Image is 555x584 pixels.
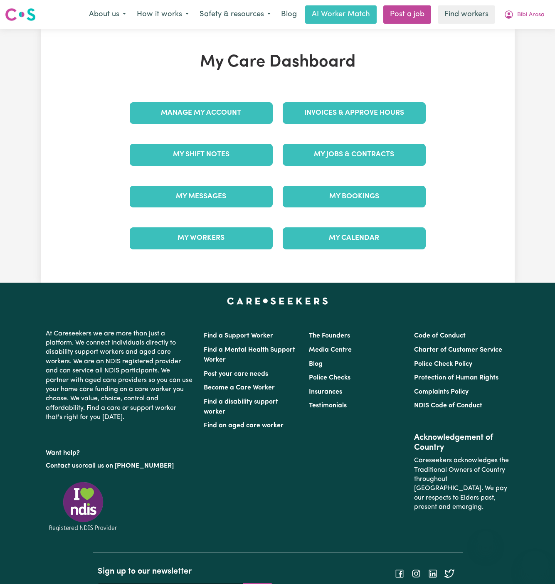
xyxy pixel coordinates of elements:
[194,6,276,23] button: Safety & resources
[283,102,426,124] a: Invoices & Approve Hours
[438,5,495,24] a: Find workers
[283,186,426,207] a: My Bookings
[125,52,431,72] h1: My Care Dashboard
[428,570,438,577] a: Follow Careseekers on LinkedIn
[309,389,342,395] a: Insurances
[414,433,509,453] h2: Acknowledgement of Country
[309,402,347,409] a: Testimonials
[309,347,352,353] a: Media Centre
[477,531,494,547] iframe: Close message
[395,570,405,577] a: Follow Careseekers on Facebook
[46,463,79,469] a: Contact us
[5,5,36,24] a: Careseekers logo
[414,347,502,353] a: Charter of Customer Service
[84,6,131,23] button: About us
[309,375,350,381] a: Police Checks
[414,402,482,409] a: NDIS Code of Conduct
[204,333,273,339] a: Find a Support Worker
[414,361,472,367] a: Police Check Policy
[130,144,273,165] a: My Shift Notes
[46,326,194,426] p: At Careseekers we are more than just a platform. We connect individuals directly to disability su...
[204,371,268,377] a: Post your care needs
[444,570,454,577] a: Follow Careseekers on Twitter
[204,384,275,391] a: Become a Care Worker
[283,144,426,165] a: My Jobs & Contracts
[204,422,284,429] a: Find an aged care worker
[85,463,174,469] a: call us on [PHONE_NUMBER]
[309,333,350,339] a: The Founders
[130,102,273,124] a: Manage My Account
[5,7,36,22] img: Careseekers logo
[204,347,295,363] a: Find a Mental Health Support Worker
[204,399,278,415] a: Find a disability support worker
[305,5,377,24] a: AI Worker Match
[46,445,194,458] p: Want help?
[414,333,466,339] a: Code of Conduct
[46,458,194,474] p: or
[414,453,509,515] p: Careseekers acknowledges the Traditional Owners of Country throughout [GEOGRAPHIC_DATA]. We pay o...
[498,6,550,23] button: My Account
[227,298,328,304] a: Careseekers home page
[414,389,469,395] a: Complaints Policy
[383,5,431,24] a: Post a job
[98,567,273,577] h2: Sign up to our newsletter
[130,227,273,249] a: My Workers
[276,5,302,24] a: Blog
[130,186,273,207] a: My Messages
[46,481,121,532] img: Registered NDIS provider
[131,6,194,23] button: How it works
[414,375,498,381] a: Protection of Human Rights
[522,551,548,577] iframe: Button to launch messaging window
[309,361,323,367] a: Blog
[517,10,545,20] span: Bibi Arosa
[411,570,421,577] a: Follow Careseekers on Instagram
[283,227,426,249] a: My Calendar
